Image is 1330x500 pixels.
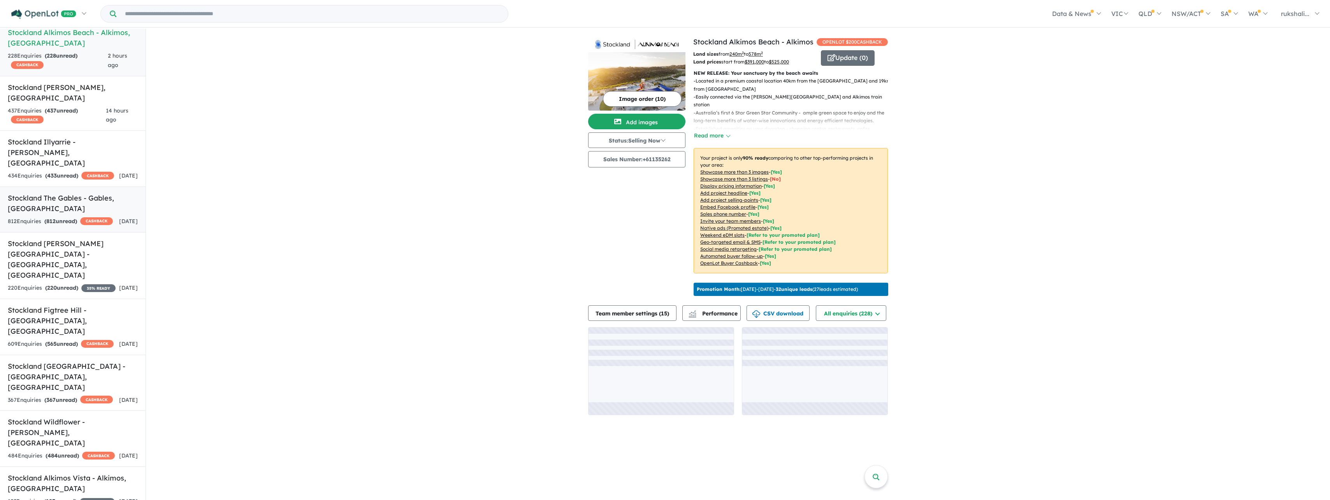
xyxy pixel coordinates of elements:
[694,131,730,140] button: Read more
[119,284,138,291] span: [DATE]
[80,396,113,403] span: CASHBACK
[119,396,138,403] span: [DATE]
[700,232,745,238] u: Weekend eDM slots
[748,211,759,217] span: [ Yes ]
[8,417,138,448] h5: Stockland Wildflower - [PERSON_NAME] , [GEOGRAPHIC_DATA]
[82,452,115,460] span: CASHBACK
[588,37,685,111] a: Stockland Alkimos Beach - Alkimos LogoStockland Alkimos Beach - Alkimos
[689,310,696,315] img: line-chart.svg
[47,284,57,291] span: 220
[745,59,764,65] u: $ 391,000
[8,171,114,181] div: 434 Enquir ies
[694,77,894,93] p: - Located in a premium coastal location 40km from the [GEOGRAPHIC_DATA] and 19km from [GEOGRAPHIC...
[697,286,858,293] p: [DATE] - [DATE] - ( 27 leads estimated)
[81,172,114,180] span: CASHBACK
[771,169,782,175] span: [ Yes ]
[8,473,138,494] h5: Stockland Alkimos Vista - Alkimos , [GEOGRAPHIC_DATA]
[765,253,776,259] span: [Yes]
[603,91,682,107] button: Image order (10)
[11,9,76,19] img: Openlot PRO Logo White
[47,107,56,114] span: 437
[693,58,815,66] p: start from
[1281,10,1309,18] span: rukshali...
[694,93,894,109] p: - Easily connected via the [PERSON_NAME][GEOGRAPHIC_DATA] and Alkimos train station
[700,246,757,252] u: Social media retargeting
[700,190,747,196] u: Add project headline
[757,204,769,210] span: [ Yes ]
[693,51,719,57] b: Land sizes
[694,148,888,273] p: Your project is only comparing to other top-performing projects in your area: - - - - - - - - - -...
[8,340,114,349] div: 609 Enquir ies
[106,107,128,123] span: 14 hours ago
[108,52,127,69] span: 2 hours ago
[8,51,108,70] div: 228 Enquir ies
[697,286,741,292] b: Promotion Month:
[119,340,138,347] span: [DATE]
[8,193,138,214] h5: Stockland The Gables - Gables , [GEOGRAPHIC_DATA]
[749,190,761,196] span: [ Yes ]
[694,69,888,77] p: NEW RELEASE: Your sanctuary by the beach awaits
[47,452,58,459] span: 484
[11,116,44,123] span: CASHBACK
[742,51,744,55] sup: 2
[45,172,78,179] strong: ( unread)
[770,176,781,182] span: [ No ]
[816,305,886,321] button: All enquiries (228)
[119,452,138,459] span: [DATE]
[821,50,875,66] button: Update (0)
[591,40,682,49] img: Stockland Alkimos Beach - Alkimos Logo
[700,218,761,224] u: Invite your team members
[8,305,138,336] h5: Stockland Figtree Hill - [GEOGRAPHIC_DATA] , [GEOGRAPHIC_DATA]
[760,260,771,266] span: [Yes]
[729,51,744,57] u: 240 m
[763,239,836,245] span: [Refer to your promoted plan]
[752,310,760,318] img: download icon
[588,305,676,321] button: Team member settings (15)
[759,246,832,252] span: [Refer to your promoted plan]
[8,396,113,405] div: 367 Enquir ies
[46,452,79,459] strong: ( unread)
[817,38,888,46] span: OPENLOT $ 200 CASHBACK
[743,155,768,161] b: 90 % ready
[764,183,775,189] span: [ Yes ]
[80,217,113,225] span: CASHBACK
[44,218,77,225] strong: ( unread)
[700,183,762,189] u: Display pricing information
[700,176,768,182] u: Showcase more than 3 listings
[700,197,758,203] u: Add project selling-points
[47,52,56,59] span: 228
[764,59,789,65] span: to
[700,239,761,245] u: Geo-targeted email & SMS
[81,284,116,292] span: 35 % READY
[694,109,894,125] p: - Australia’s first 6 Star Green Star Community - ample green space to enjoy and the long-term be...
[8,106,106,125] div: 437 Enquir ies
[8,238,138,280] h5: Stockland [PERSON_NAME][GEOGRAPHIC_DATA] - [GEOGRAPHIC_DATA] , [GEOGRAPHIC_DATA]
[748,51,763,57] u: 578 m
[700,225,768,231] u: Native ads (Promoted estate)
[47,340,56,347] span: 565
[81,340,114,348] span: CASHBACK
[118,5,506,22] input: Try estate name, suburb, builder or developer
[690,310,738,317] span: Performance
[588,151,685,167] button: Sales Number:+61135262
[744,51,763,57] span: to
[769,59,789,65] u: $ 525,000
[661,310,667,317] span: 15
[700,169,769,175] u: Showcase more than 3 images
[119,172,138,179] span: [DATE]
[588,52,685,111] img: Stockland Alkimos Beach - Alkimos
[8,217,113,226] div: 812 Enquir ies
[8,451,115,461] div: 484 Enquir ies
[700,253,763,259] u: Automated buyer follow-up
[700,204,755,210] u: Embed Facebook profile
[694,125,894,141] p: - Established amenities on your doorstep - shopping centre, restaurants, cafes, entertainment, we...
[46,396,56,403] span: 367
[776,286,812,292] b: 32 unique leads
[119,218,138,225] span: [DATE]
[45,340,78,347] strong: ( unread)
[770,225,782,231] span: [Yes]
[588,114,685,129] button: Add images
[763,218,774,224] span: [ Yes ]
[8,361,138,393] h5: Stockland [GEOGRAPHIC_DATA] - [GEOGRAPHIC_DATA] , [GEOGRAPHIC_DATA]
[45,284,78,291] strong: ( unread)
